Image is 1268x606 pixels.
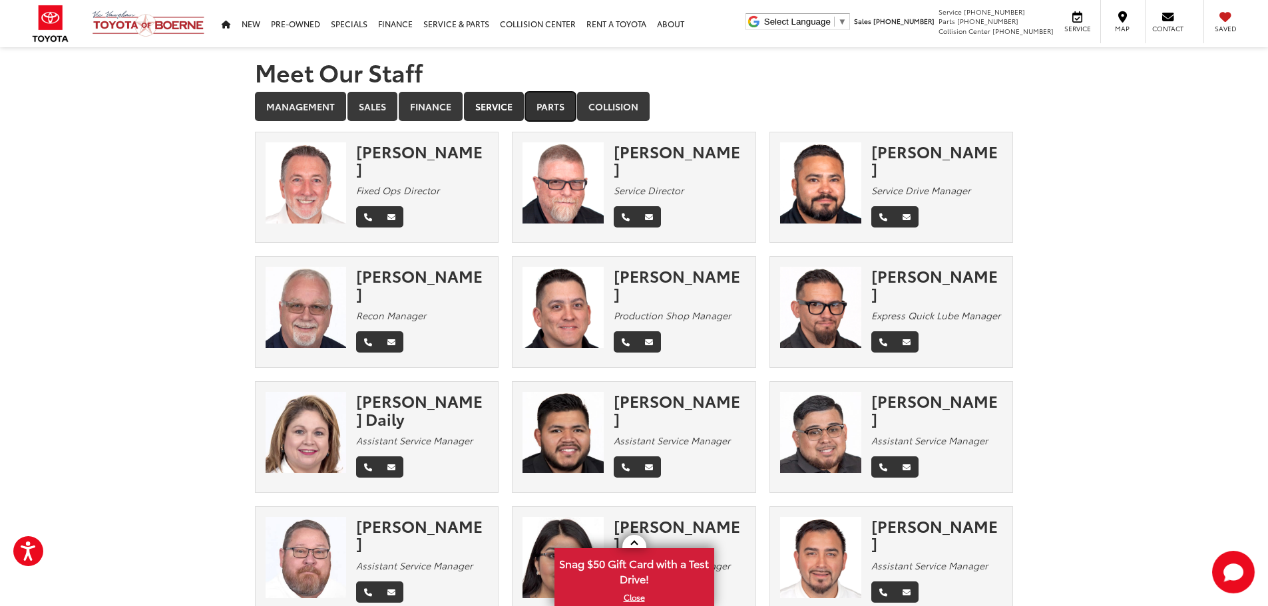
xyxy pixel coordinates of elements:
[871,517,1003,552] div: [PERSON_NAME]
[871,267,1003,302] div: [PERSON_NAME]
[1152,24,1183,33] span: Contact
[939,16,955,26] span: Parts
[614,517,745,552] div: [PERSON_NAME]
[873,16,935,26] span: [PHONE_NUMBER]
[356,456,380,478] a: Phone
[614,309,731,322] em: Production Shop Manager
[871,434,988,447] em: Assistant Service Manager
[255,92,346,121] a: Management
[577,92,650,121] a: Collision
[356,434,473,447] em: Assistant Service Manager
[356,331,380,353] a: Phone
[614,392,745,427] div: [PERSON_NAME]
[614,142,745,178] div: [PERSON_NAME]
[356,267,488,302] div: [PERSON_NAME]
[780,517,861,598] img: Eric Mendelez
[854,16,871,26] span: Sales
[255,92,1014,122] div: Department Tabs
[939,26,990,36] span: Collision Center
[356,517,488,552] div: [PERSON_NAME]
[637,456,661,478] a: Email
[523,142,604,224] img: Isaac Miller
[379,206,403,227] a: Email
[871,559,988,572] em: Assistant Service Manager
[895,206,919,227] a: Email
[255,59,1014,85] h1: Meet Our Staff
[1211,24,1240,33] span: Saved
[614,206,638,227] a: Phone
[356,142,488,178] div: [PERSON_NAME]
[871,184,970,197] em: Service Drive Manager
[356,581,380,603] a: Phone
[1212,551,1255,593] svg: Start Chat
[871,331,895,353] a: Phone
[637,206,661,227] a: Email
[523,267,604,348] img: Eric Gallegos
[379,456,403,478] a: Email
[1062,24,1092,33] span: Service
[614,184,684,197] em: Service Director
[871,309,1000,322] em: Express Quick Lube Manager
[523,517,604,598] img: Esmeralda Hernandez
[871,456,895,478] a: Phone
[637,331,661,353] a: Email
[266,267,347,348] img: Kent Thompson
[92,10,205,37] img: Vic Vaughan Toyota of Boerne
[399,92,463,121] a: Finance
[379,581,403,603] a: Email
[895,581,919,603] a: Email
[780,392,861,473] img: Ramon Loyola
[895,331,919,353] a: Email
[614,456,638,478] a: Phone
[871,392,1003,427] div: [PERSON_NAME]
[1108,24,1137,33] span: Map
[895,456,919,478] a: Email
[871,206,895,227] a: Phone
[614,331,638,353] a: Phone
[871,142,1003,178] div: [PERSON_NAME]
[838,17,847,27] span: ▼
[356,206,380,227] a: Phone
[957,16,1018,26] span: [PHONE_NUMBER]
[464,92,524,121] a: Service
[356,184,439,197] em: Fixed Ops Director
[556,549,713,590] span: Snag $50 Gift Card with a Test Drive!
[356,559,473,572] em: Assistant Service Manager
[871,581,895,603] a: Phone
[525,92,576,121] a: Parts
[266,142,347,224] img: Johnny Marker
[266,392,347,473] img: Yvette Daily
[834,17,835,27] span: ​
[614,434,730,447] em: Assistant Service Manager
[614,267,745,302] div: [PERSON_NAME]
[992,26,1054,36] span: [PHONE_NUMBER]
[939,7,962,17] span: Service
[780,267,861,348] img: Justin Delong
[266,517,347,598] img: Marcus Skinner
[356,392,488,427] div: [PERSON_NAME] Daily
[347,92,397,121] a: Sales
[780,142,861,224] img: Robert Cazares
[764,17,831,27] span: Select Language
[964,7,1025,17] span: [PHONE_NUMBER]
[523,392,604,473] img: Juan Guzman
[1212,551,1255,593] button: Toggle Chat Window
[356,309,426,322] em: Recon Manager
[379,331,403,353] a: Email
[764,17,847,27] a: Select Language​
